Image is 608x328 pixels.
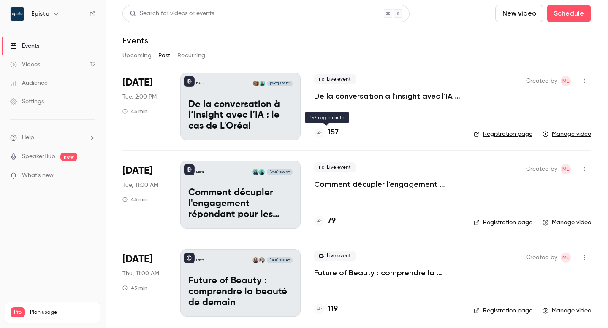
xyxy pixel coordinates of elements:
[10,42,39,50] div: Events
[314,179,460,189] a: Comment décupler l'engagement répondant pour les études banques & assurances
[526,76,557,86] span: Created by
[314,215,336,227] a: 79
[196,170,204,174] p: Episto
[196,81,204,86] p: Episto
[196,258,204,262] p: Episto
[561,164,571,174] span: Martin Lallemand
[122,49,152,62] button: Upcoming
[543,218,591,227] a: Manage video
[259,81,265,86] img: Jérémy Lefebvre
[122,164,152,177] span: [DATE]
[526,253,557,263] span: Created by
[562,253,569,263] span: ML
[11,7,24,21] img: Episto
[561,253,571,263] span: Martin Lallemand
[31,10,49,18] h6: Episto
[122,108,147,115] div: 45 min
[314,162,356,172] span: Live event
[188,99,293,132] p: De la conversation à l’insight avec l’IA : le cas de L'Oréal
[267,169,292,175] span: [DATE] 11:00 AM
[562,76,569,86] span: ML
[314,127,339,138] a: 157
[561,76,571,86] span: Martin Lallemand
[122,181,158,189] span: Tue, 11:00 AM
[122,196,147,203] div: 45 min
[314,91,460,101] a: De la conversation à l’insight avec l’IA : le cas de L'Oréal
[267,257,292,263] span: [DATE] 11:00 AM
[180,249,301,317] a: Future of Beauty : comprendre la beauté de demainEpistoChloé ArjonaLéa Gangloff[DATE] 11:00 AMFut...
[10,79,48,87] div: Audience
[122,269,159,278] span: Thu, 11:00 AM
[122,76,152,89] span: [DATE]
[314,74,356,84] span: Live event
[526,164,557,174] span: Created by
[85,172,95,180] iframe: Noticeable Trigger
[314,304,338,315] a: 119
[253,81,259,86] img: Judith Roucairol
[130,9,214,18] div: Search for videos or events
[122,253,152,266] span: [DATE]
[474,306,532,315] a: Registration page
[122,161,167,228] div: Jun 24 Tue, 11:00 AM (Europe/Paris)
[543,306,591,315] a: Manage video
[122,73,167,140] div: Oct 14 Tue, 2:00 PM (Europe/Paris)
[180,161,301,228] a: Comment décupler l'engagement répondant pour les études banques & assurancesEpistoRémi DelhoumeAx...
[562,164,569,174] span: ML
[22,133,34,142] span: Help
[158,49,171,62] button: Past
[180,73,301,140] a: De la conversation à l’insight avec l’IA : le cas de L'OréalEpistoJérémy LefebvreJudith Roucairol...
[122,35,148,46] h1: Events
[328,127,339,138] h4: 157
[60,153,77,161] span: new
[314,251,356,261] span: Live event
[259,257,265,263] img: Chloé Arjona
[252,257,258,263] img: Léa Gangloff
[122,249,167,317] div: May 22 Thu, 11:00 AM (Europe/Paris)
[252,169,258,175] img: Axelle Baude
[314,268,460,278] a: Future of Beauty : comprendre la beauté de demain
[10,133,95,142] li: help-dropdown-opener
[11,307,25,317] span: Pro
[547,5,591,22] button: Schedule
[328,304,338,315] h4: 119
[177,49,206,62] button: Recurring
[474,218,532,227] a: Registration page
[543,130,591,138] a: Manage video
[188,188,293,220] p: Comment décupler l'engagement répondant pour les études banques & assurances
[495,5,543,22] button: New video
[10,97,44,106] div: Settings
[22,171,54,180] span: What's new
[267,81,292,86] span: [DATE] 2:00 PM
[122,285,147,291] div: 45 min
[328,215,336,227] h4: 79
[122,93,157,101] span: Tue, 2:00 PM
[259,169,265,175] img: Rémi Delhoume
[22,152,55,161] a: SpeakerHub
[474,130,532,138] a: Registration page
[10,60,40,69] div: Videos
[30,309,95,316] span: Plan usage
[188,276,293,308] p: Future of Beauty : comprendre la beauté de demain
